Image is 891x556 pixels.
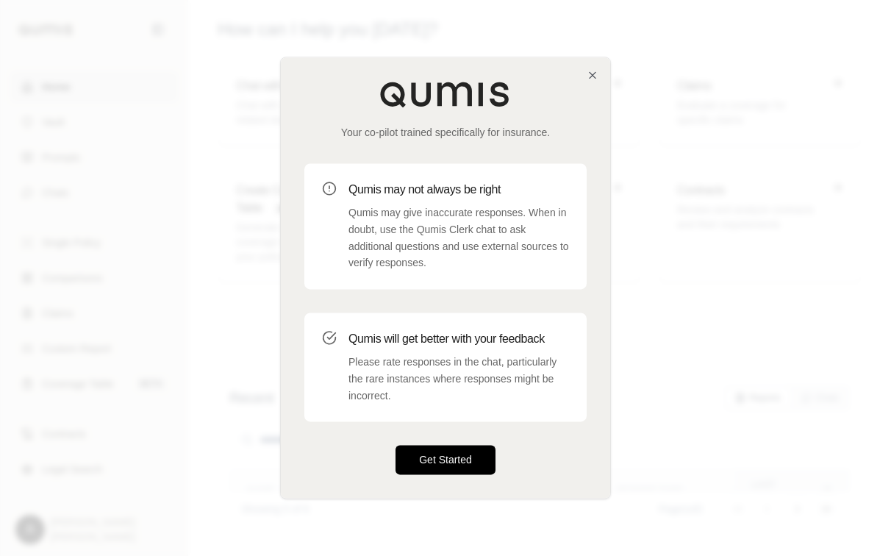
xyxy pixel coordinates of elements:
[348,330,569,348] h3: Qumis will get better with your feedback
[348,204,569,271] p: Qumis may give inaccurate responses. When in doubt, use the Qumis Clerk chat to ask additional qu...
[348,354,569,404] p: Please rate responses in the chat, particularly the rare instances where responses might be incor...
[396,446,495,475] button: Get Started
[348,181,569,199] h3: Qumis may not always be right
[379,81,512,107] img: Qumis Logo
[304,125,587,140] p: Your co-pilot trained specifically for insurance.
